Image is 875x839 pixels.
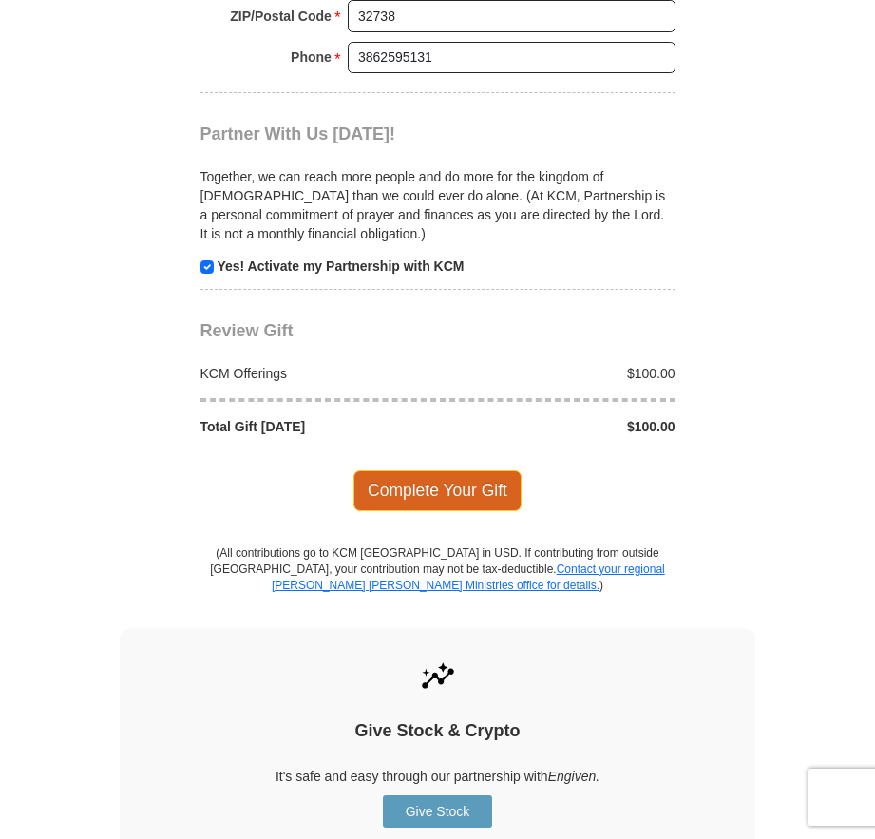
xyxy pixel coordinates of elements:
div: Total Gift [DATE] [190,417,438,436]
strong: Phone [291,44,332,70]
span: Review Gift [200,321,294,340]
strong: Yes! Activate my Partnership with KCM [217,258,464,274]
img: give-by-stock.svg [418,657,458,696]
div: $100.00 [438,364,686,383]
p: Together, we can reach more people and do more for the kingdom of [DEMOGRAPHIC_DATA] than we coul... [200,167,675,243]
h4: Give Stock & Crypto [153,721,722,742]
div: KCM Offerings [190,364,438,383]
a: Give Stock [383,795,492,828]
a: Contact your regional [PERSON_NAME] [PERSON_NAME] Ministries office for details. [272,563,665,592]
p: (All contributions go to KCM [GEOGRAPHIC_DATA] in USD. If contributing from outside [GEOGRAPHIC_D... [210,545,666,628]
span: Partner With Us [DATE]! [200,124,396,143]
span: Complete Your Gift [353,470,522,510]
strong: ZIP/Postal Code [230,3,332,29]
i: Engiven. [548,769,599,784]
div: $100.00 [438,417,686,436]
p: It's safe and easy through our partnership with [153,767,722,786]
